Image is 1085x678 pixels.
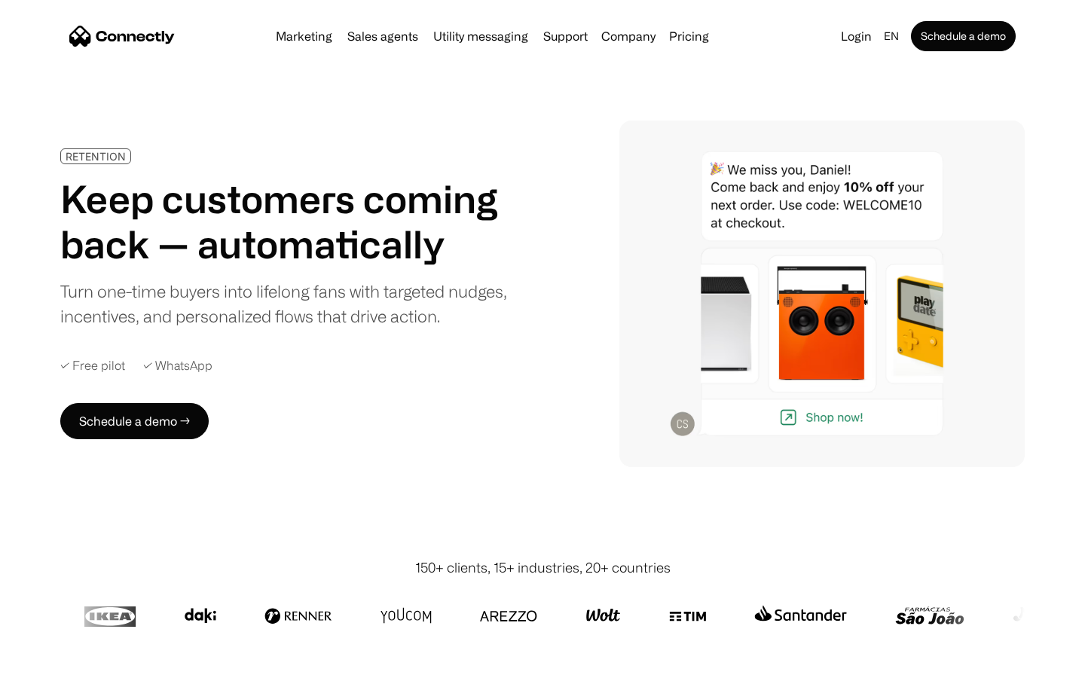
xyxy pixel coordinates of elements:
[30,652,90,673] ul: Language list
[270,30,338,42] a: Marketing
[884,26,899,47] div: en
[15,650,90,673] aside: Language selected: English
[66,151,126,162] div: RETENTION
[341,30,424,42] a: Sales agents
[911,21,1016,51] a: Schedule a demo
[601,26,656,47] div: Company
[537,30,594,42] a: Support
[427,30,534,42] a: Utility messaging
[60,359,125,373] div: ✓ Free pilot
[663,30,715,42] a: Pricing
[60,279,518,328] div: Turn one-time buyers into lifelong fans with targeted nudges, incentives, and personalized flows ...
[60,176,518,267] h1: Keep customers coming back — automatically
[60,403,209,439] a: Schedule a demo →
[415,557,671,578] div: 150+ clients, 15+ industries, 20+ countries
[835,26,878,47] a: Login
[143,359,212,373] div: ✓ WhatsApp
